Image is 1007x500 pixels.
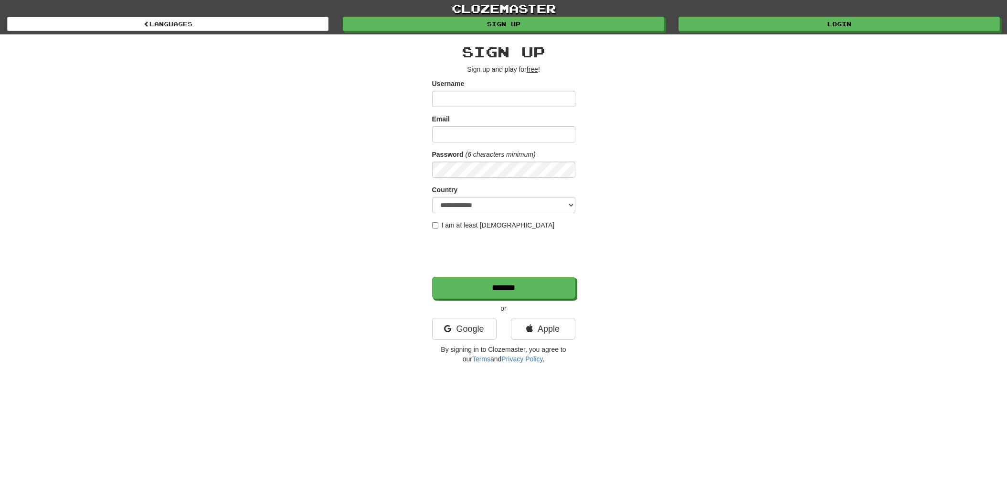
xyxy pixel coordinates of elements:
u: free [527,65,538,73]
label: Username [432,79,465,88]
input: I am at least [DEMOGRAPHIC_DATA] [432,222,438,228]
label: Email [432,114,450,124]
a: Languages [7,17,329,31]
label: I am at least [DEMOGRAPHIC_DATA] [432,220,555,230]
a: Google [432,318,497,340]
label: Country [432,185,458,195]
p: Sign up and play for ! [432,65,575,74]
p: By signing in to Clozemaster, you agree to our and . [432,345,575,364]
h2: Sign up [432,44,575,60]
a: Privacy Policy [501,355,542,363]
a: Login [678,17,1000,31]
iframe: reCAPTCHA [432,235,577,272]
em: (6 characters minimum) [466,151,536,158]
a: Sign up [343,17,664,31]
a: Terms [472,355,490,363]
a: Apple [511,318,575,340]
p: or [432,304,575,313]
label: Password [432,150,464,159]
